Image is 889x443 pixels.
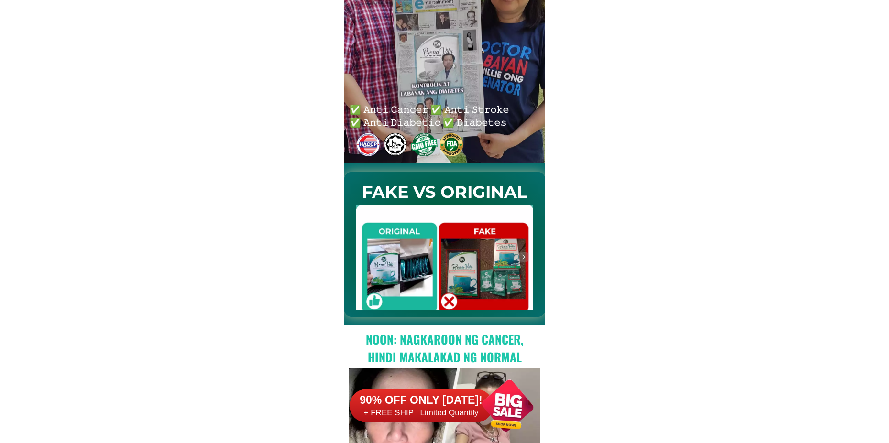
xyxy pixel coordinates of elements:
img: navigation [519,252,528,262]
h6: ✅ 𝙰𝚗𝚝𝚒 𝙲𝚊𝚗𝚌𝚎𝚛 ✅ 𝙰𝚗𝚝𝚒 𝚂𝚝𝚛𝚘𝚔𝚎 ✅ 𝙰𝚗𝚝𝚒 𝙳𝚒𝚊𝚋𝚎𝚝𝚒𝚌 ✅ 𝙳𝚒𝚊𝚋𝚎𝚝𝚎𝚜 [350,102,513,128]
h2: FAKE VS ORIGINAL [344,180,545,205]
h2: Noon: nagkaroon ng cancer, hindi makalakad ng normal [349,330,540,366]
h6: + FREE SHIP | Limited Quantily [350,408,493,418]
h6: 90% OFF ONLY [DATE]! [350,393,493,408]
